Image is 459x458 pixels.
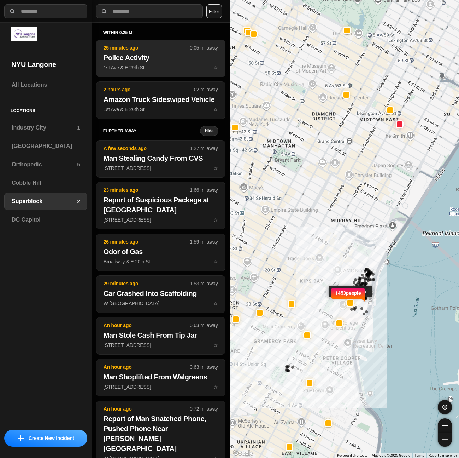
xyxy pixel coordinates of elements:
h5: within 0.25 mi [103,30,218,35]
p: [STREET_ADDRESS] [104,165,218,172]
p: 1453 people [335,290,361,305]
a: Orthopedic5 [4,156,87,173]
p: 1st Ave & E 26th St [104,106,218,113]
div: Police Activity [329,286,372,297]
a: 2 hours ago0.2 mi awayAmazon Truck Sideswiped Vehicle1st Ave & E 26th Ststar [96,106,225,112]
h2: Report of Suspicious Package at [GEOGRAPHIC_DATA] [104,195,218,215]
h3: Superblock [12,197,77,206]
h2: Report of Man Snatched Phone, Pushed Phone Near [PERSON_NAME][GEOGRAPHIC_DATA] [104,414,218,453]
a: An hour ago0.63 mi awayMan Stole Cash From Tip Jar[STREET_ADDRESS]star [96,342,225,348]
button: An hour ago0.63 mi awayMan Shoplifted From Walgreens[STREET_ADDRESS]star [96,359,225,396]
a: DC Capitol [4,211,87,228]
p: 0.05 mi away [190,44,218,51]
a: Superblock2 [4,193,87,210]
img: search [9,8,16,15]
h3: [GEOGRAPHIC_DATA] [12,142,80,150]
p: 1.27 mi away [190,145,218,152]
button: A few seconds ago1.27 mi awayMan Stealing Candy From CVS[STREET_ADDRESS]star [96,140,225,178]
span: star [213,259,218,264]
h2: Police Activity [104,53,218,63]
button: Hide [200,126,218,136]
p: 29 minutes ago [104,280,190,287]
a: All Locations [4,76,87,93]
h2: NYU Langone [11,59,80,69]
img: icon [18,435,24,441]
h3: Industry City [12,124,77,132]
a: A few seconds ago1.27 mi awayMan Stealing Candy From CVS[STREET_ADDRESS]star [96,165,225,171]
img: zoom-in [442,423,448,428]
button: Keyboard shortcuts [337,453,367,458]
img: search [101,8,108,15]
p: 1.66 mi away [190,187,218,194]
a: 26 minutes ago1.59 mi awayOdor of GasBroadway & E 20th Ststar [96,258,225,264]
p: An hour ago [104,322,190,329]
p: 1.59 mi away [190,238,218,245]
img: notch [361,287,366,302]
span: star [213,342,218,348]
button: iconCreate New Incident [4,430,87,447]
a: An hour ago0.63 mi awayMan Shoplifted From Walgreens[STREET_ADDRESS]star [96,384,225,390]
a: 25 minutes ago0.05 mi awayPolice Activity1st Ave & E 29th Ststar [96,64,225,70]
p: [STREET_ADDRESS] [104,216,218,223]
p: 1st Ave & E 29th St [104,64,218,71]
button: 23 minutes ago1.66 mi awayReport of Suspicious Package at [GEOGRAPHIC_DATA][STREET_ADDRESS]star [96,182,225,229]
button: 2 hours ago0.2 mi awayAmazon Truck Sideswiped Vehicle1st Ave & E 26th Ststar [96,81,225,119]
span: star [213,165,218,171]
p: 1.53 mi away [190,280,218,287]
p: 2 hours ago [104,86,193,93]
p: [STREET_ADDRESS] [104,342,218,349]
h2: Man Shoplifted From Walgreens [104,372,218,382]
img: notch [330,287,335,302]
p: An hour ago [104,363,190,371]
h2: Car Crashed Into Scaffolding [104,288,218,298]
p: 5 [77,161,80,168]
button: An hour ago0.63 mi awayMan Stole Cash From Tip Jar[STREET_ADDRESS]star [96,317,225,355]
button: 26 minutes ago1.59 mi awayOdor of GasBroadway & E 20th Ststar [96,234,225,271]
p: Broadway & E 20th St [104,258,218,265]
p: 2 [77,198,80,205]
a: Terms (opens in new tab) [414,453,424,457]
a: Cobble Hill [4,174,87,191]
p: 25 minutes ago [104,44,190,51]
h3: Orthopedic [12,160,77,169]
span: star [213,65,218,70]
h2: Man Stealing Candy From CVS [104,153,218,163]
button: zoom-out [438,433,452,447]
p: 0.63 mi away [190,322,218,329]
p: 23 minutes ago [104,187,190,194]
p: An hour ago [104,405,190,412]
button: recenter [438,400,452,414]
p: W [GEOGRAPHIC_DATA] [104,300,218,307]
span: star [213,300,218,306]
h2: Man Stole Cash From Tip Jar [104,330,218,340]
p: 26 minutes ago [104,238,190,245]
img: zoom-out [442,437,448,442]
h5: further away [103,128,200,134]
p: [STREET_ADDRESS] [104,383,218,390]
button: zoom-in [438,418,452,433]
a: [GEOGRAPHIC_DATA] [4,138,87,155]
h2: Amazon Truck Sideswiped Vehicle [104,95,218,104]
p: 0.2 mi away [193,86,218,93]
p: 1 [77,124,80,131]
button: 29 minutes ago1.53 mi awayCar Crashed Into ScaffoldingW [GEOGRAPHIC_DATA]star [96,275,225,313]
a: 29 minutes ago1.53 mi awayCar Crashed Into ScaffoldingW [GEOGRAPHIC_DATA]star [96,300,225,306]
p: A few seconds ago [104,145,190,152]
a: Open this area in Google Maps (opens a new window) [231,449,255,458]
p: 0.63 mi away [190,363,218,371]
button: 25 minutes ago0.05 mi awayPolice Activity1st Ave & E 29th Ststar [96,40,225,77]
h5: Locations [4,99,87,119]
h3: Cobble Hill [12,179,80,187]
span: star [213,217,218,223]
a: Report a map error [429,453,457,457]
img: logo [11,27,37,41]
a: Industry City1 [4,119,87,136]
p: Create New Incident [29,435,74,442]
img: recenter [442,404,448,410]
h2: Odor of Gas [104,247,218,257]
p: 0.72 mi away [190,405,218,412]
a: 23 minutes ago1.66 mi awayReport of Suspicious Package at [GEOGRAPHIC_DATA][STREET_ADDRESS]star [96,217,225,223]
h3: DC Capitol [12,216,80,224]
span: star [213,384,218,390]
